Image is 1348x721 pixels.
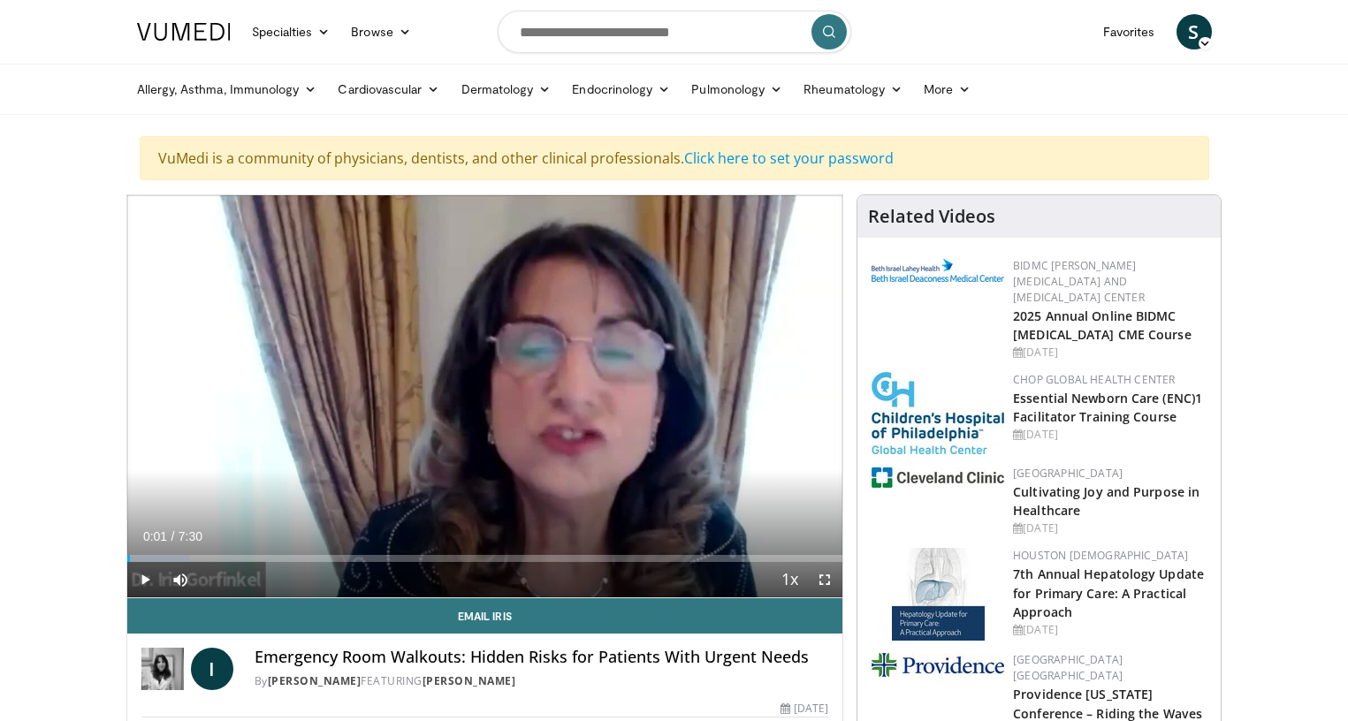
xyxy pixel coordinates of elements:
[807,562,842,597] button: Fullscreen
[1013,258,1145,305] a: BIDMC [PERSON_NAME][MEDICAL_DATA] and [MEDICAL_DATA] Center
[872,259,1004,282] img: c96b19ec-a48b-46a9-9095-935f19585444.png.150x105_q85_autocrop_double_scale_upscale_version-0.2.png
[137,23,231,41] img: VuMedi Logo
[1013,520,1207,536] div: [DATE]
[1013,427,1207,443] div: [DATE]
[1013,652,1123,683] a: [GEOGRAPHIC_DATA] [GEOGRAPHIC_DATA]
[1013,565,1204,619] a: 7th Annual Hepatology Update for Primary Care: A Practical Approach
[772,562,807,597] button: Playback Rate
[255,673,829,689] div: By FEATURING
[171,529,175,543] span: /
[872,372,1004,454] img: 8fbf8b72-0f77-40e1-90f4-9648163fd298.jpg.150x105_q85_autocrop_double_scale_upscale_version-0.2.jpg
[163,562,198,597] button: Mute
[868,206,995,227] h4: Related Videos
[126,72,328,107] a: Allergy, Asthma, Immunology
[127,562,163,597] button: Play
[1013,466,1123,481] a: [GEOGRAPHIC_DATA]
[268,673,362,688] a: [PERSON_NAME]
[141,648,184,690] img: Dr. Iris Gorfinkel
[872,653,1004,677] img: 9aead070-c8c9-47a8-a231-d8565ac8732e.png.150x105_q85_autocrop_double_scale_upscale_version-0.2.jpg
[327,72,450,107] a: Cardiovascular
[1013,483,1199,519] a: Cultivating Joy and Purpose in Healthcare
[255,648,829,667] h4: Emergency Room Walkouts: Hidden Risks for Patients With Urgent Needs
[1093,14,1166,49] a: Favorites
[684,148,894,168] a: Click here to set your password
[143,529,167,543] span: 0:01
[781,701,828,717] div: [DATE]
[498,11,851,53] input: Search topics, interventions
[1013,622,1207,638] div: [DATE]
[1013,372,1175,387] a: CHOP Global Health Center
[793,72,913,107] a: Rheumatology
[872,467,1004,488] img: 1ef99228-8384-4f7a-af87-49a18d542794.png.150x105_q85_autocrop_double_scale_upscale_version-0.2.jpg
[241,14,341,49] a: Specialties
[451,72,562,107] a: Dermatology
[681,72,793,107] a: Pulmonology
[127,555,843,562] div: Progress Bar
[127,195,843,598] video-js: Video Player
[1013,390,1202,425] a: Essential Newborn Care (ENC)1 Facilitator Training Course
[191,648,233,690] a: I
[1013,548,1188,563] a: Houston [DEMOGRAPHIC_DATA]
[1013,345,1207,360] div: [DATE]
[140,136,1209,180] div: VuMedi is a community of physicians, dentists, and other clinical professionals.
[561,72,681,107] a: Endocrinology
[1177,14,1212,49] a: S
[913,72,981,107] a: More
[892,548,985,641] img: 83b65fa9-3c25-403e-891e-c43026028dd2.jpg.150x105_q85_autocrop_double_scale_upscale_version-0.2.jpg
[340,14,422,49] a: Browse
[127,598,843,634] a: Email Iris
[423,673,516,688] a: [PERSON_NAME]
[1013,307,1192,343] a: 2025 Annual Online BIDMC [MEDICAL_DATA] CME Course
[179,529,202,543] span: 7:30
